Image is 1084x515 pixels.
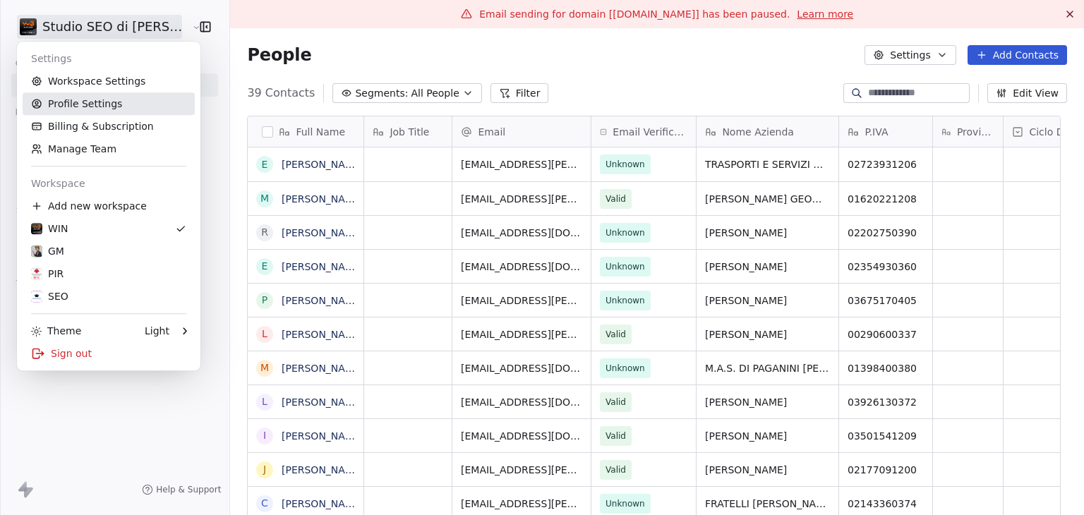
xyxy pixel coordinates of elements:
[31,289,68,303] div: SEO
[23,70,195,92] a: Workspace Settings
[31,223,42,234] img: logo_bp_w3.png
[31,291,42,302] img: Icona%20StudioSEO_160x160.jpg
[145,324,169,338] div: Light
[23,195,195,217] div: Add new workspace
[23,138,195,160] a: Manage Team
[31,267,64,281] div: PIR
[23,342,195,365] div: Sign out
[31,222,68,236] div: WIN
[31,244,64,258] div: GM
[23,47,195,70] div: Settings
[31,324,81,338] div: Theme
[23,92,195,115] a: Profile Settings
[23,115,195,138] a: Billing & Subscription
[23,172,195,195] div: Workspace
[31,268,42,279] img: logo%20piramis%20vodafone.jpg
[31,246,42,257] img: consulente_stile_cartoon.jpg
